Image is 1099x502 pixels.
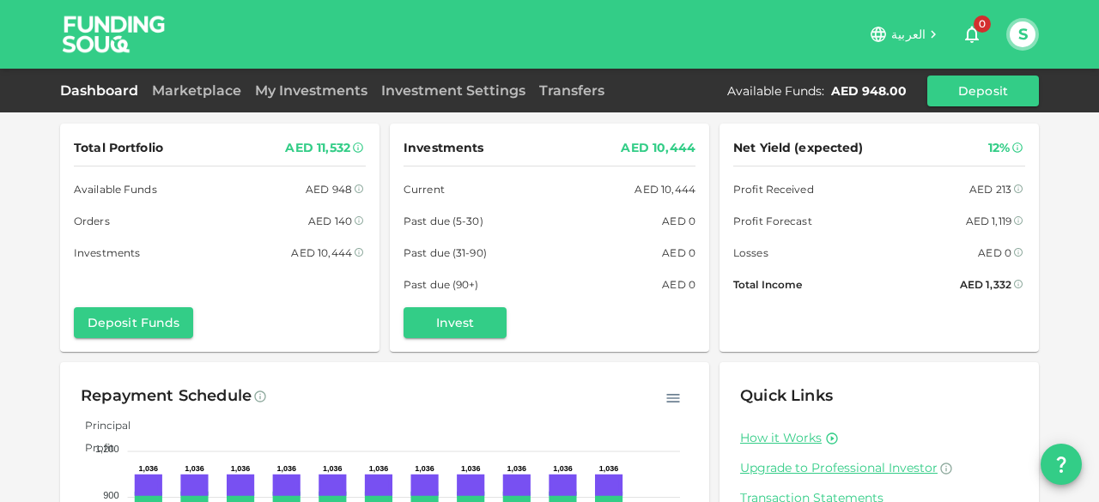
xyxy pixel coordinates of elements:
[404,275,479,293] span: Past due (90+)
[740,386,833,405] span: Quick Links
[733,180,814,198] span: Profit Received
[927,76,1039,106] button: Deposit
[248,82,374,99] a: My Investments
[285,137,350,159] div: AED 11,532
[960,275,1011,293] div: AED 1,332
[72,419,131,432] span: Principal
[969,180,1011,198] div: AED 213
[662,275,695,293] div: AED 0
[988,137,1010,159] div: 12%
[733,244,768,262] span: Losses
[60,82,145,99] a: Dashboard
[733,212,812,230] span: Profit Forecast
[404,212,483,230] span: Past due (5-30)
[891,27,926,42] span: العربية
[831,82,907,100] div: AED 948.00
[74,244,140,262] span: Investments
[306,180,352,198] div: AED 948
[404,137,483,159] span: Investments
[74,180,157,198] span: Available Funds
[635,180,695,198] div: AED 10,444
[733,275,802,293] span: Total Income
[532,82,611,99] a: Transfers
[404,180,445,198] span: Current
[621,137,695,159] div: AED 10,444
[145,82,248,99] a: Marketplace
[103,490,118,500] tspan: 900
[81,383,252,410] div: Repayment Schedule
[733,137,864,159] span: Net Yield (expected)
[727,82,824,100] div: Available Funds :
[74,137,163,159] span: Total Portfolio
[404,307,507,338] button: Invest
[966,212,1011,230] div: AED 1,119
[404,244,487,262] span: Past due (31-90)
[740,430,822,446] a: How it Works
[1041,444,1082,485] button: question
[74,307,193,338] button: Deposit Funds
[955,17,989,51] button: 0
[72,441,114,454] span: Profit
[740,460,938,475] span: Upgrade to Professional Investor
[662,212,695,230] div: AED 0
[374,82,532,99] a: Investment Settings
[740,460,1018,476] a: Upgrade to Professional Investor
[95,444,119,454] tspan: 1,200
[291,244,352,262] div: AED 10,444
[978,244,1011,262] div: AED 0
[74,212,110,230] span: Orders
[1010,21,1035,47] button: S
[974,15,991,33] span: 0
[308,212,352,230] div: AED 140
[662,244,695,262] div: AED 0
